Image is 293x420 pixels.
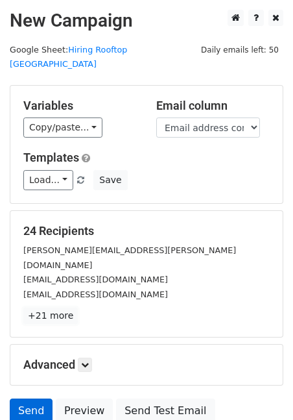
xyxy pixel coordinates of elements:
small: [EMAIL_ADDRESS][DOMAIN_NAME] [23,275,168,284]
a: Copy/paste... [23,117,102,138]
h2: New Campaign [10,10,283,32]
small: [PERSON_NAME][EMAIL_ADDRESS][PERSON_NAME][DOMAIN_NAME] [23,245,236,270]
a: +21 more [23,308,78,324]
small: [EMAIL_ADDRESS][DOMAIN_NAME] [23,290,168,299]
iframe: Chat Widget [228,358,293,420]
h5: Advanced [23,358,270,372]
button: Save [93,170,127,190]
a: Daily emails left: 50 [196,45,283,55]
a: Templates [23,151,79,164]
h5: Variables [23,99,137,113]
small: Google Sheet: [10,45,127,69]
a: Hiring Rooftop [GEOGRAPHIC_DATA] [10,45,127,69]
h5: Email column [156,99,270,113]
span: Daily emails left: 50 [196,43,283,57]
h5: 24 Recipients [23,224,270,238]
a: Load... [23,170,73,190]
